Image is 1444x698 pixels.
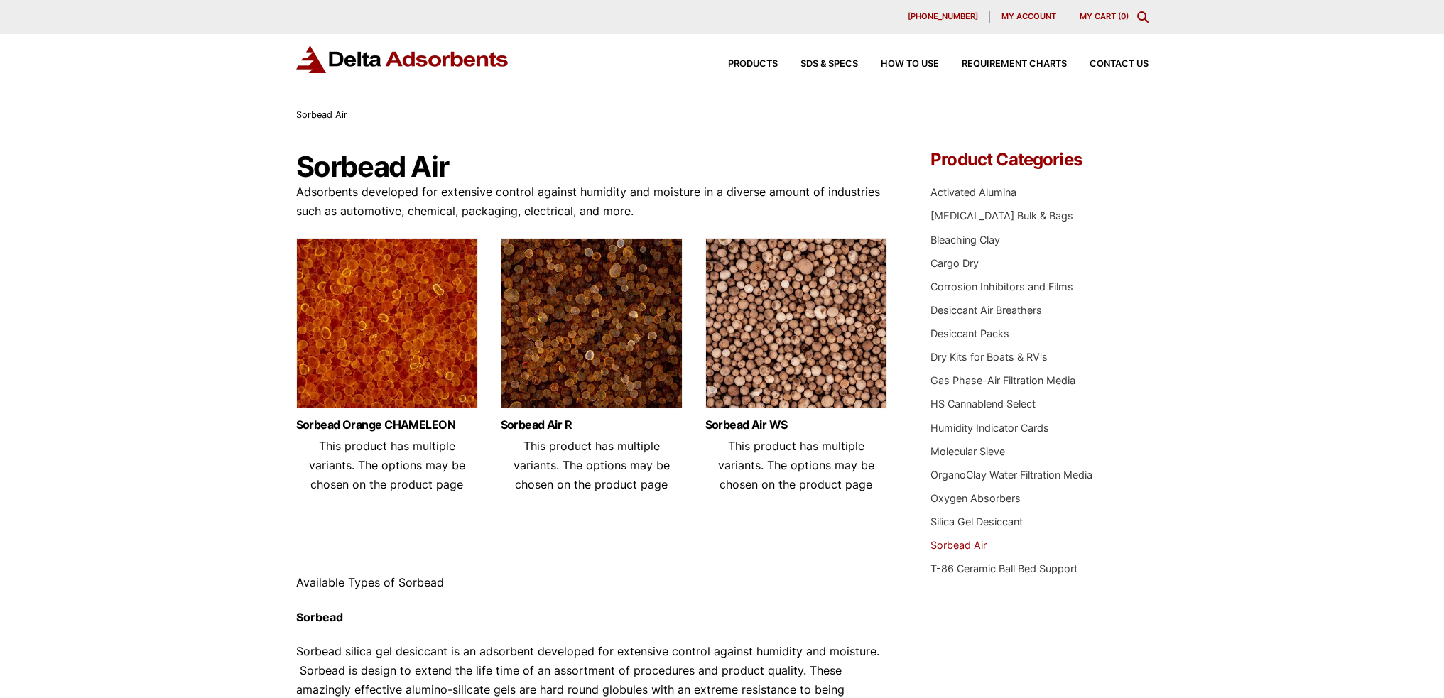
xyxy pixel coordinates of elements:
a: Activated Alumina [930,186,1016,198]
a: Silica Gel Desiccant [930,516,1023,528]
span: My account [1001,13,1056,21]
a: [MEDICAL_DATA] Bulk & Bags [930,209,1073,222]
a: Desiccant Packs [930,327,1009,339]
span: Sorbead Air [296,109,347,120]
span: This product has multiple variants. The options may be chosen on the product page [514,439,670,491]
a: Contact Us [1067,60,1149,69]
span: This product has multiple variants. The options may be chosen on the product page [718,439,874,491]
h4: Product Categories [930,151,1148,168]
span: How to Use [881,60,939,69]
a: Gas Phase-Air Filtration Media [930,374,1075,386]
a: OrganoClay Water Filtration Media [930,469,1092,481]
a: Desiccant Air Breathers [930,304,1042,316]
a: SDS & SPECS [778,60,858,69]
span: SDS & SPECS [800,60,858,69]
p: Available Types of Sorbead [296,573,889,592]
a: Cargo Dry [930,257,979,269]
a: How to Use [858,60,939,69]
a: Corrosion Inhibitors and Films [930,280,1073,293]
img: Delta Adsorbents [296,45,509,73]
a: T-86 Ceramic Ball Bed Support [930,562,1077,574]
div: Toggle Modal Content [1137,11,1149,23]
p: Adsorbents developed for extensive control against humidity and moisture in a diverse amount of i... [296,182,889,221]
strong: Sorbead [296,610,343,624]
a: Requirement Charts [939,60,1067,69]
a: Molecular Sieve [930,445,1005,457]
span: Requirement Charts [962,60,1067,69]
a: Sorbead Air [930,539,987,551]
a: My account [990,11,1068,23]
a: Sorbead Air R [501,419,683,431]
span: Contact Us [1090,60,1149,69]
a: Humidity Indicator Cards [930,422,1049,434]
a: Sorbead Air WS [705,419,887,431]
h1: Sorbead Air [296,151,889,182]
span: This product has multiple variants. The options may be chosen on the product page [309,439,465,491]
a: Bleaching Clay [930,234,1000,246]
span: Products [728,60,778,69]
a: Sorbead Orange CHAMELEON [296,419,478,431]
a: [PHONE_NUMBER] [896,11,990,23]
span: [PHONE_NUMBER] [908,13,978,21]
a: My Cart (0) [1080,11,1129,21]
span: 0 [1121,11,1126,21]
a: HS Cannablend Select [930,398,1036,410]
a: Products [705,60,778,69]
a: Oxygen Absorbers [930,492,1021,504]
a: Dry Kits for Boats & RV's [930,351,1048,363]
